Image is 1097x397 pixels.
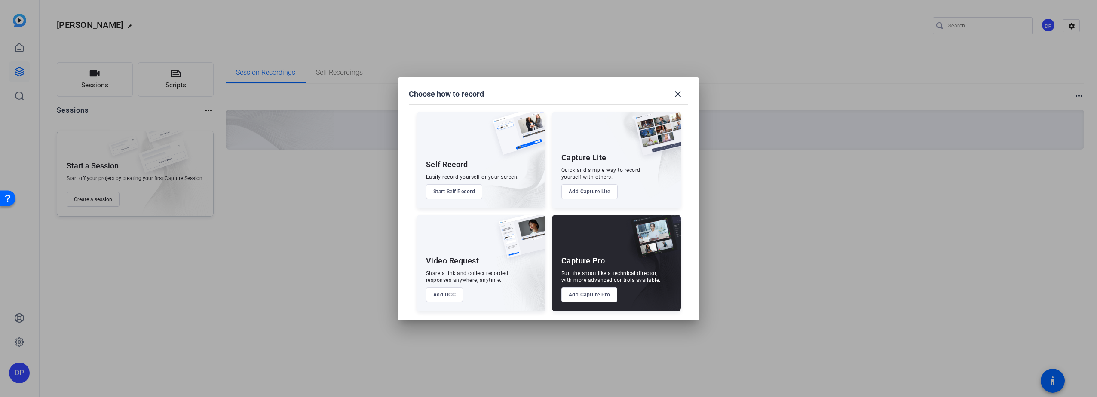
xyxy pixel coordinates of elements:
div: Video Request [426,256,479,266]
div: Capture Pro [561,256,605,266]
img: self-record.png [486,112,545,163]
h1: Choose how to record [409,89,484,99]
button: Start Self Record [426,184,483,199]
img: ugc-content.png [492,215,545,267]
img: capture-pro.png [624,215,681,267]
div: Quick and simple way to record yourself with others. [561,167,640,180]
button: Add Capture Lite [561,184,618,199]
mat-icon: close [673,89,683,99]
div: Capture Lite [561,153,607,163]
div: Easily record yourself or your screen. [426,174,519,180]
img: capture-lite.png [628,112,681,164]
div: Run the shoot like a technical director, with more advanced controls available. [561,270,661,284]
button: Add UGC [426,287,463,302]
div: Self Record [426,159,468,170]
div: Share a link and collect recorded responses anywhere, anytime. [426,270,509,284]
img: embarkstudio-self-record.png [471,130,545,208]
button: Add Capture Pro [561,287,618,302]
img: embarkstudio-capture-pro.png [617,226,681,311]
img: embarkstudio-capture-lite.png [604,112,681,198]
img: embarkstudio-ugc-content.png [496,241,545,311]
